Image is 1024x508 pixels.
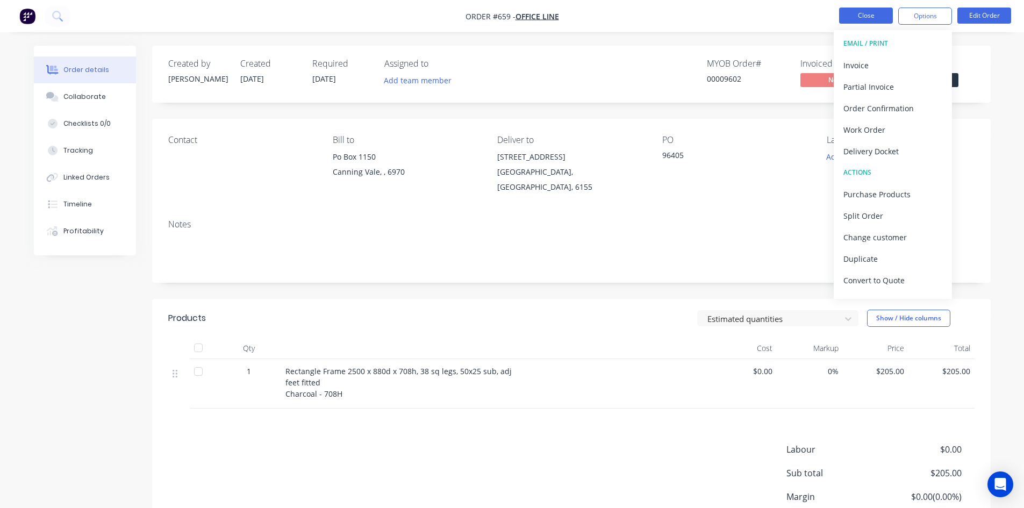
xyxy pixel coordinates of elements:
span: $0.00 [715,366,773,377]
span: Labour [786,443,882,456]
span: 0% [781,366,839,377]
div: Labels [827,135,974,145]
div: Linked Orders [63,173,110,182]
div: Bill to [333,135,480,145]
div: Invoiced [800,59,881,69]
div: Timeline [63,199,92,209]
div: MYOB Order # [707,59,787,69]
span: Order #659 - [466,11,515,22]
div: Markup [777,338,843,359]
button: Collaborate [34,83,136,110]
div: Collaborate [63,92,106,102]
button: Show / Hide columns [867,310,950,327]
div: Po Box 1150 [333,149,480,164]
div: Archive [843,294,942,310]
button: Tracking [34,137,136,164]
div: Created by [168,59,227,69]
button: Edit Order [957,8,1011,24]
span: Margin [786,490,882,503]
div: Products [168,312,206,325]
button: Profitability [34,218,136,245]
button: Add labels [821,149,870,164]
div: Po Box 1150Canning Vale, , 6970 [333,149,480,184]
span: [DATE] [240,74,264,84]
div: Convert to Quote [843,273,942,288]
img: Factory [19,8,35,24]
div: Work Order [843,122,942,138]
div: Split Order [843,208,942,224]
span: 1 [247,366,251,377]
div: Contact [168,135,316,145]
div: Purchase Products [843,187,942,202]
div: Required [312,59,371,69]
div: Tracking [63,146,93,155]
div: Delivery Docket [843,144,942,159]
div: Notes [168,219,975,230]
button: Order details [34,56,136,83]
div: [PERSON_NAME] [168,73,227,84]
span: No [800,73,865,87]
button: Add team member [378,73,457,88]
div: Partial Invoice [843,79,942,95]
div: PO [662,135,810,145]
div: Change customer [843,230,942,245]
button: Close [839,8,893,24]
div: Open Intercom Messenger [987,471,1013,497]
div: Profitability [63,226,104,236]
span: Rectangle Frame 2500 x 880d x 708h, 38 sq legs, 50x25 sub, adj feet fitted Charcoal - 708H [285,366,512,399]
span: $0.00 ( 0.00 %) [882,490,961,503]
a: Office Line [515,11,559,22]
div: Total [908,338,975,359]
div: [GEOGRAPHIC_DATA], [GEOGRAPHIC_DATA], 6155 [497,164,645,195]
div: 96405 [662,149,797,164]
div: Deliver to [497,135,645,145]
span: $205.00 [882,467,961,480]
div: Cost [711,338,777,359]
div: Created [240,59,299,69]
span: [DATE] [312,74,336,84]
div: Order details [63,65,109,75]
div: Checklists 0/0 [63,119,111,128]
div: [STREET_ADDRESS] [497,149,645,164]
div: Invoice [843,58,942,73]
div: [STREET_ADDRESS][GEOGRAPHIC_DATA], [GEOGRAPHIC_DATA], 6155 [497,149,645,195]
span: $205.00 [913,366,970,377]
div: Canning Vale, , 6970 [333,164,480,180]
button: Options [898,8,952,25]
span: $205.00 [847,366,905,377]
div: ACTIONS [843,166,942,180]
div: Order Confirmation [843,101,942,116]
span: $0.00 [882,443,961,456]
div: Assigned to [384,59,492,69]
button: Timeline [34,191,136,218]
div: Price [843,338,909,359]
button: Linked Orders [34,164,136,191]
span: Sub total [786,467,882,480]
div: 00009602 [707,73,787,84]
div: Duplicate [843,251,942,267]
div: EMAIL / PRINT [843,37,942,51]
button: Add team member [384,73,457,88]
div: Qty [217,338,281,359]
button: Checklists 0/0 [34,110,136,137]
